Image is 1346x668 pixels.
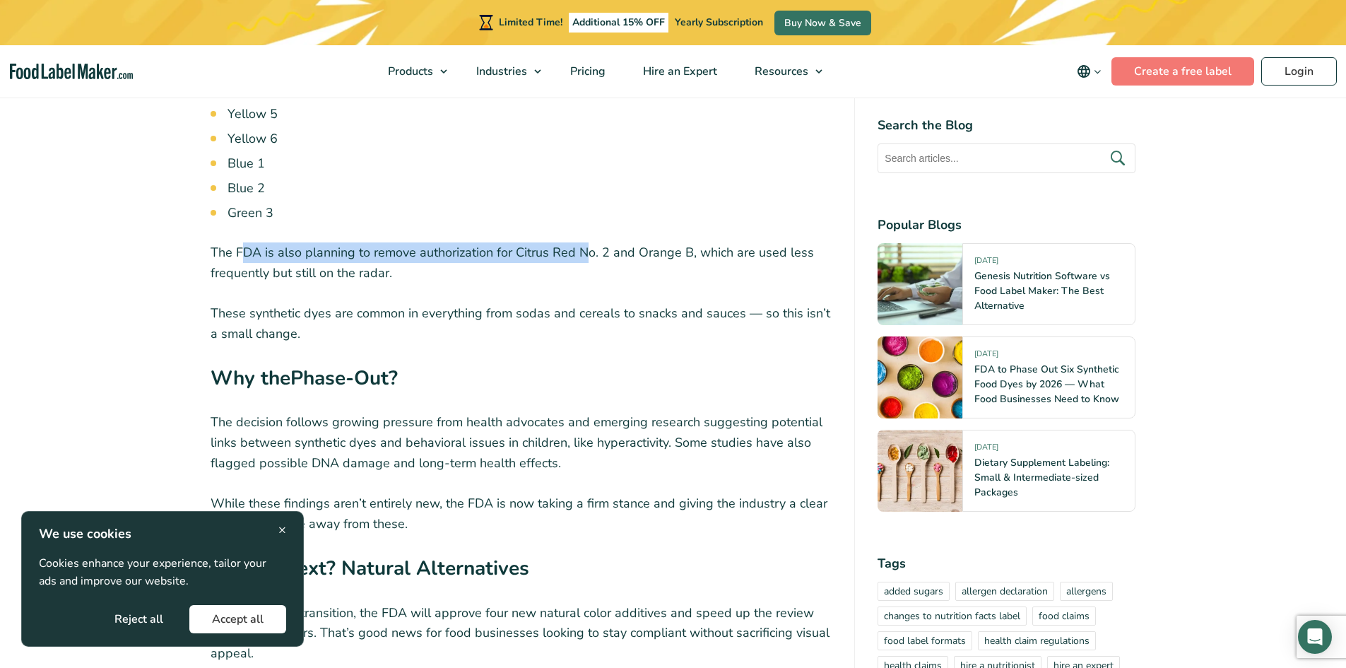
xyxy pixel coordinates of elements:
h3: Phase-Out? [211,363,832,401]
a: Create a free label [1111,57,1254,86]
input: Search articles... [878,143,1135,173]
span: [DATE] [974,442,998,458]
p: The decision follows growing pressure from health advocates and emerging research suggesting pote... [211,412,832,473]
li: Blue 2 [228,179,832,198]
a: health claim regulations [978,631,1096,650]
button: Accept all [189,605,286,633]
span: Products [384,64,435,79]
a: FDA to Phase Out Six Synthetic Food Dyes by 2026 — What Food Businesses Need to Know [974,363,1119,406]
a: Pricing [552,45,621,98]
span: [DATE] [974,255,998,271]
a: Buy Now & Save [774,11,871,35]
h4: Popular Blogs [878,216,1135,235]
li: Green 3 [228,204,832,223]
span: Additional 15% OFF [569,13,668,33]
span: Resources [750,64,810,79]
li: Yellow 5 [228,105,832,124]
p: These synthetic dyes are common in everything from sodas and cereals to snacks and sauces — so th... [211,303,832,344]
a: Dietary Supplement Labeling: Small & Intermediate-sized Packages [974,456,1109,499]
a: food claims [1032,607,1096,626]
p: While these findings aren’t entirely new, the FDA is now taking a firm stance and giving the indu... [211,493,832,534]
a: allergen declaration [955,582,1054,601]
a: Hire an Expert [625,45,733,98]
a: Products [370,45,454,98]
li: Blue 1 [228,154,832,173]
h4: Tags [878,554,1135,573]
span: Industries [472,64,529,79]
a: Genesis Nutrition Software vs Food Label Maker: The Best Alternative [974,269,1110,312]
p: To support this transition, the FDA will approve four new natural color additives and speed up th... [211,603,832,664]
button: Reject all [92,605,186,633]
a: Industries [458,45,548,98]
a: changes to nutrition facts label [878,607,1027,626]
p: Cookies enhance your experience, tailor your ads and improve our website. [39,555,286,591]
div: Open Intercom Messenger [1298,620,1332,654]
span: Hire an Expert [639,64,719,79]
span: Limited Time! [499,16,562,29]
p: The FDA is also planning to remove authorization for Citrus Red No. 2 and Orange B, which are use... [211,242,832,283]
span: × [278,520,286,539]
span: Pricing [566,64,607,79]
a: Login [1261,57,1337,86]
strong: Why the [211,365,290,392]
h4: Search the Blog [878,116,1135,135]
li: Yellow 6 [228,129,832,148]
strong: What’s Next? Natural Alternatives [211,555,529,582]
a: Resources [736,45,830,98]
a: allergens [1060,582,1113,601]
a: food label formats [878,631,972,650]
span: [DATE] [974,348,998,365]
span: Yearly Subscription [675,16,763,29]
a: added sugars [878,582,950,601]
strong: We use cookies [39,525,131,542]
